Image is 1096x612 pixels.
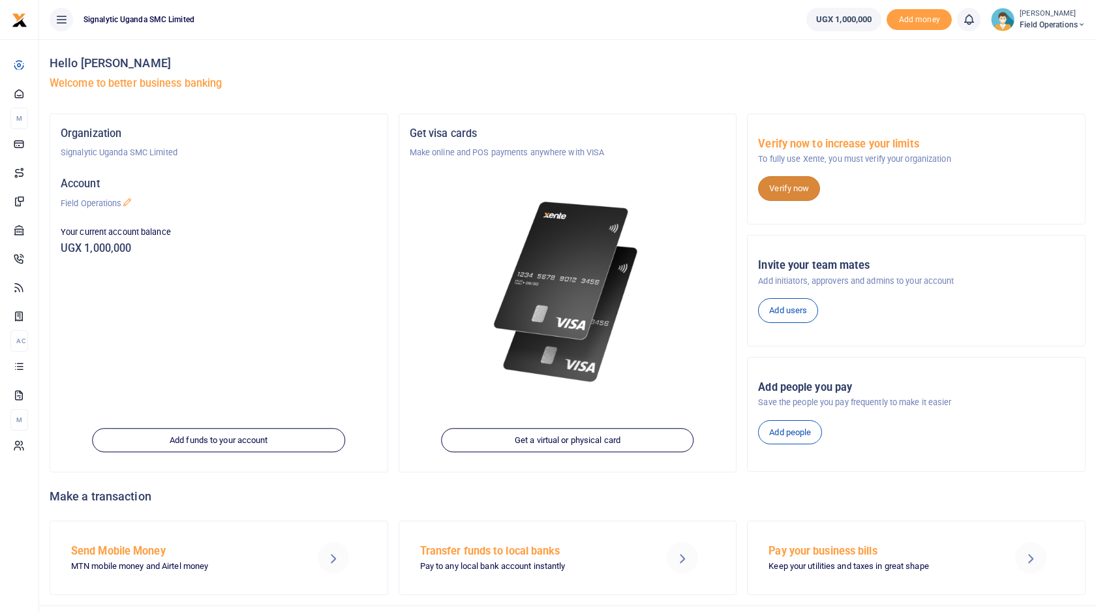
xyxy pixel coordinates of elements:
[1020,19,1086,31] span: Field Operations
[93,428,345,453] a: Add funds to your account
[747,521,1086,595] a: Pay your business bills Keep your utilities and taxes in great shape
[758,176,820,201] a: Verify now
[769,560,987,574] p: Keep your utilities and taxes in great shape
[758,298,818,323] a: Add users
[441,428,693,453] a: Get a virtual or physical card
[50,521,388,595] a: Send Mobile Money MTN mobile money and Airtel money
[758,381,1074,394] h5: Add people you pay
[806,8,881,31] a: UGX 1,000,000
[12,14,27,24] a: logo-small logo-large logo-large
[61,127,377,140] h5: Organization
[61,146,377,159] p: Signalytic Uganda SMC Limited
[50,56,1086,70] h4: Hello [PERSON_NAME]
[758,138,1074,151] h5: Verify now to increase your limits
[12,12,27,28] img: logo-small
[991,8,1014,31] img: profile-user
[758,420,822,445] a: Add people
[887,9,952,31] span: Add money
[61,226,377,239] p: Your current account balance
[61,177,377,191] h5: Account
[887,9,952,31] li: Toup your wallet
[758,153,1074,166] p: To fully use Xente, you must verify your organization
[10,108,28,129] li: M
[71,560,290,574] p: MTN mobile money and Airtel money
[78,14,200,25] span: Signalytic Uganda SMC Limited
[769,545,987,558] h5: Pay your business bills
[758,275,1074,288] p: Add initiators, approvers and admins to your account
[50,77,1086,90] h5: Welcome to better business banking
[758,396,1074,409] p: Save the people you pay frequently to make it easier
[50,489,1086,504] h4: Make a transaction
[399,521,737,595] a: Transfer funds to local banks Pay to any local bank account instantly
[420,560,639,574] p: Pay to any local bank account instantly
[61,197,377,210] p: Field Operations
[10,330,28,352] li: Ac
[10,409,28,431] li: M
[816,13,872,26] span: UGX 1,000,000
[71,545,290,558] h5: Send Mobile Money
[61,242,377,255] h5: UGX 1,000,000
[420,545,639,558] h5: Transfer funds to local banks
[758,259,1074,272] h5: Invite your team mates
[410,127,726,140] h5: Get visa cards
[489,191,647,394] img: xente-_physical_cards.png
[991,8,1086,31] a: profile-user [PERSON_NAME] Field Operations
[887,14,952,23] a: Add money
[801,8,887,31] li: Wallet ballance
[1020,8,1086,20] small: [PERSON_NAME]
[410,146,726,159] p: Make online and POS payments anywhere with VISA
